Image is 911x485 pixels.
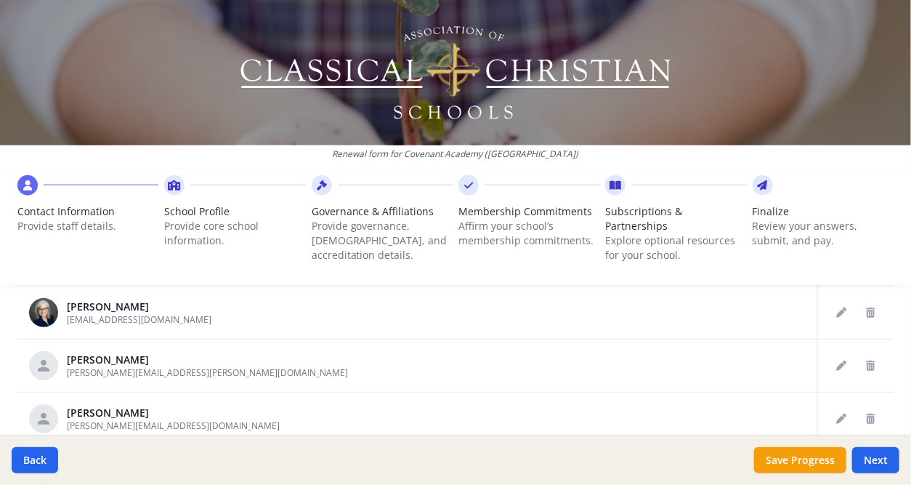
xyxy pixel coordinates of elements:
p: Provide staff details. [17,219,158,233]
p: Explore optional resources for your school. [605,233,746,262]
p: Review your answers, submit, and pay. [753,219,894,248]
div: [PERSON_NAME] [67,406,280,420]
span: [PERSON_NAME][EMAIL_ADDRESS][PERSON_NAME][DOMAIN_NAME] [67,366,348,379]
button: Delete staff [859,301,882,324]
span: Governance & Affiliations [312,204,453,219]
button: Next [852,447,899,473]
p: Affirm your school’s membership commitments. [458,219,599,248]
button: Back [12,447,58,473]
span: Subscriptions & Partnerships [605,204,746,233]
span: [EMAIL_ADDRESS][DOMAIN_NAME] [67,313,211,326]
button: Delete staff [859,407,882,430]
button: Delete staff [859,354,882,377]
span: Membership Commitments [458,204,599,219]
p: Provide governance, [DEMOGRAPHIC_DATA], and accreditation details. [312,219,453,262]
span: Finalize [753,204,894,219]
span: [PERSON_NAME][EMAIL_ADDRESS][DOMAIN_NAME] [67,420,280,432]
p: Provide core school information. [164,219,305,248]
img: Logo [238,22,673,124]
span: School Profile [164,204,305,219]
span: Contact Information [17,204,158,219]
div: [PERSON_NAME] [67,300,211,314]
button: Edit staff [830,301,853,324]
button: Edit staff [830,354,853,377]
div: [PERSON_NAME] [67,353,348,367]
button: Save Progress [754,447,846,473]
button: Edit staff [830,407,853,430]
